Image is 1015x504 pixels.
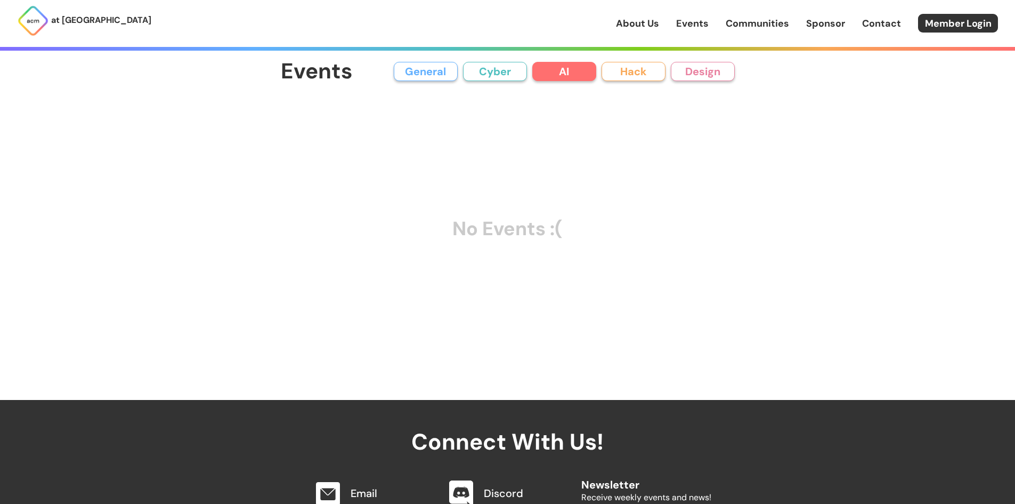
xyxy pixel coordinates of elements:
[581,468,711,491] h2: Newsletter
[616,17,659,30] a: About Us
[463,62,527,81] button: Cyber
[671,62,735,81] button: Design
[351,486,377,500] a: Email
[676,17,709,30] a: Events
[602,62,665,81] button: Hack
[304,400,711,454] h2: Connect With Us!
[17,5,49,37] img: ACM Logo
[862,17,901,30] a: Contact
[281,103,735,355] div: No Events :(
[17,5,151,37] a: at [GEOGRAPHIC_DATA]
[532,62,596,81] button: AI
[918,14,998,33] a: Member Login
[51,13,151,27] p: at [GEOGRAPHIC_DATA]
[484,486,523,500] a: Discord
[281,60,353,84] h1: Events
[394,62,458,81] button: General
[806,17,845,30] a: Sponsor
[726,17,789,30] a: Communities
